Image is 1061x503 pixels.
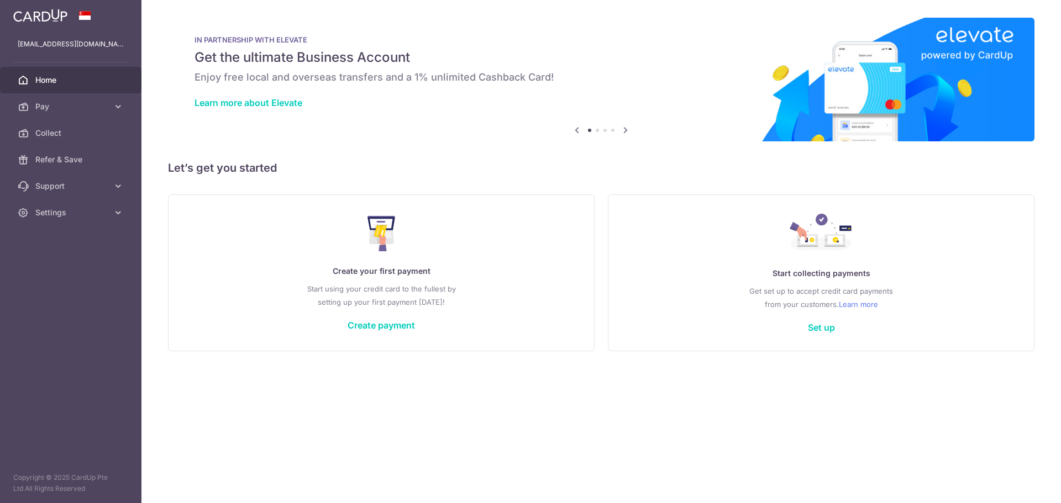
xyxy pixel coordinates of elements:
[168,18,1034,141] img: Renovation banner
[631,284,1012,311] p: Get set up to accept credit card payments from your customers.
[367,216,396,251] img: Make Payment
[35,154,108,165] span: Refer & Save
[348,320,415,331] a: Create payment
[808,322,835,333] a: Set up
[191,282,572,309] p: Start using your credit card to the fullest by setting up your first payment [DATE]!
[790,214,853,253] img: Collect Payment
[195,49,1008,66] h5: Get the ultimate Business Account
[35,181,108,192] span: Support
[168,159,1034,177] h5: Let’s get you started
[35,128,108,139] span: Collect
[35,101,108,112] span: Pay
[839,298,878,311] a: Learn more
[195,35,1008,44] p: IN PARTNERSHIP WITH ELEVATE
[195,71,1008,84] h6: Enjoy free local and overseas transfers and a 1% unlimited Cashback Card!
[195,97,302,108] a: Learn more about Elevate
[35,75,108,86] span: Home
[35,207,108,218] span: Settings
[191,264,572,278] p: Create your first payment
[13,9,67,22] img: CardUp
[18,39,124,50] p: [EMAIL_ADDRESS][DOMAIN_NAME]
[631,267,1012,280] p: Start collecting payments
